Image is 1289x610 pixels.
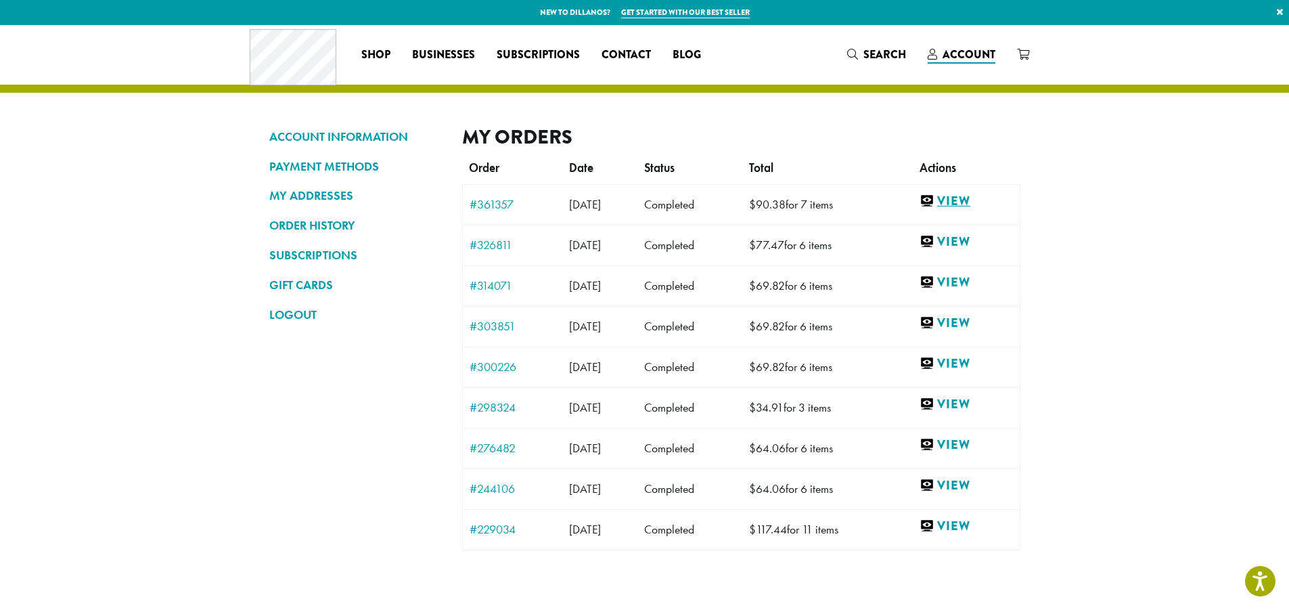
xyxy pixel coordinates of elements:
[412,47,475,64] span: Businesses
[749,441,786,456] span: 64.06
[470,361,556,373] a: #300226
[621,7,750,18] a: Get started with our best seller
[943,47,995,62] span: Account
[361,47,390,64] span: Shop
[920,315,1013,332] a: View
[269,125,442,564] nav: Account pages
[569,197,601,212] span: [DATE]
[569,278,601,293] span: [DATE]
[569,360,601,374] span: [DATE]
[470,483,556,495] a: #244106
[637,347,743,387] td: Completed
[470,198,556,211] a: #361357
[569,522,601,537] span: [DATE]
[470,239,556,251] a: #326811
[602,47,651,64] span: Contact
[749,360,756,374] span: $
[749,278,756,293] span: $
[637,265,743,306] td: Completed
[644,160,675,175] span: Status
[749,319,756,334] span: $
[269,244,442,267] a: SUBSCRIPTIONS
[470,320,556,332] a: #303851
[863,47,906,62] span: Search
[269,184,442,207] a: MY ADDRESSES
[742,387,913,428] td: for 3 items
[749,238,756,253] span: $
[742,184,913,225] td: for 7 items
[749,197,786,212] span: 90.38
[749,400,756,415] span: $
[569,160,593,175] span: Date
[637,469,743,509] td: Completed
[920,160,956,175] span: Actions
[350,44,401,66] a: Shop
[920,477,1013,494] a: View
[749,319,785,334] span: 69.82
[569,481,601,496] span: [DATE]
[569,400,601,415] span: [DATE]
[637,184,743,225] td: Completed
[742,469,913,509] td: for 6 items
[269,274,442,297] a: GIFT CARDS
[749,522,756,537] span: $
[569,319,601,334] span: [DATE]
[742,428,913,469] td: for 6 items
[749,197,756,212] span: $
[462,125,1020,149] h2: My Orders
[920,355,1013,372] a: View
[836,43,917,66] a: Search
[269,155,442,178] a: PAYMENT METHODS
[497,47,580,64] span: Subscriptions
[749,481,786,496] span: 64.06
[742,225,913,265] td: for 6 items
[920,437,1013,454] a: View
[469,160,499,175] span: Order
[637,428,743,469] td: Completed
[920,193,1013,210] a: View
[569,238,601,253] span: [DATE]
[269,303,442,326] a: LOGOUT
[269,125,442,148] a: ACCOUNT INFORMATION
[749,360,785,374] span: 69.82
[920,518,1013,535] a: View
[749,400,784,415] span: 34.91
[470,523,556,536] a: #229034
[749,160,773,175] span: Total
[637,387,743,428] td: Completed
[470,442,556,454] a: #276482
[749,441,756,456] span: $
[673,47,701,64] span: Blog
[269,214,442,237] a: ORDER HISTORY
[920,396,1013,413] a: View
[749,481,756,496] span: $
[920,274,1013,291] a: View
[749,278,785,293] span: 69.82
[749,522,787,537] span: 117.44
[742,347,913,387] td: for 6 items
[637,225,743,265] td: Completed
[569,441,601,456] span: [DATE]
[749,238,784,253] span: 77.47
[470,401,556,414] a: #298324
[920,234,1013,250] a: View
[637,509,743,550] td: Completed
[742,306,913,347] td: for 6 items
[742,265,913,306] td: for 6 items
[742,509,913,550] td: for 11 items
[470,280,556,292] a: #314071
[637,306,743,347] td: Completed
